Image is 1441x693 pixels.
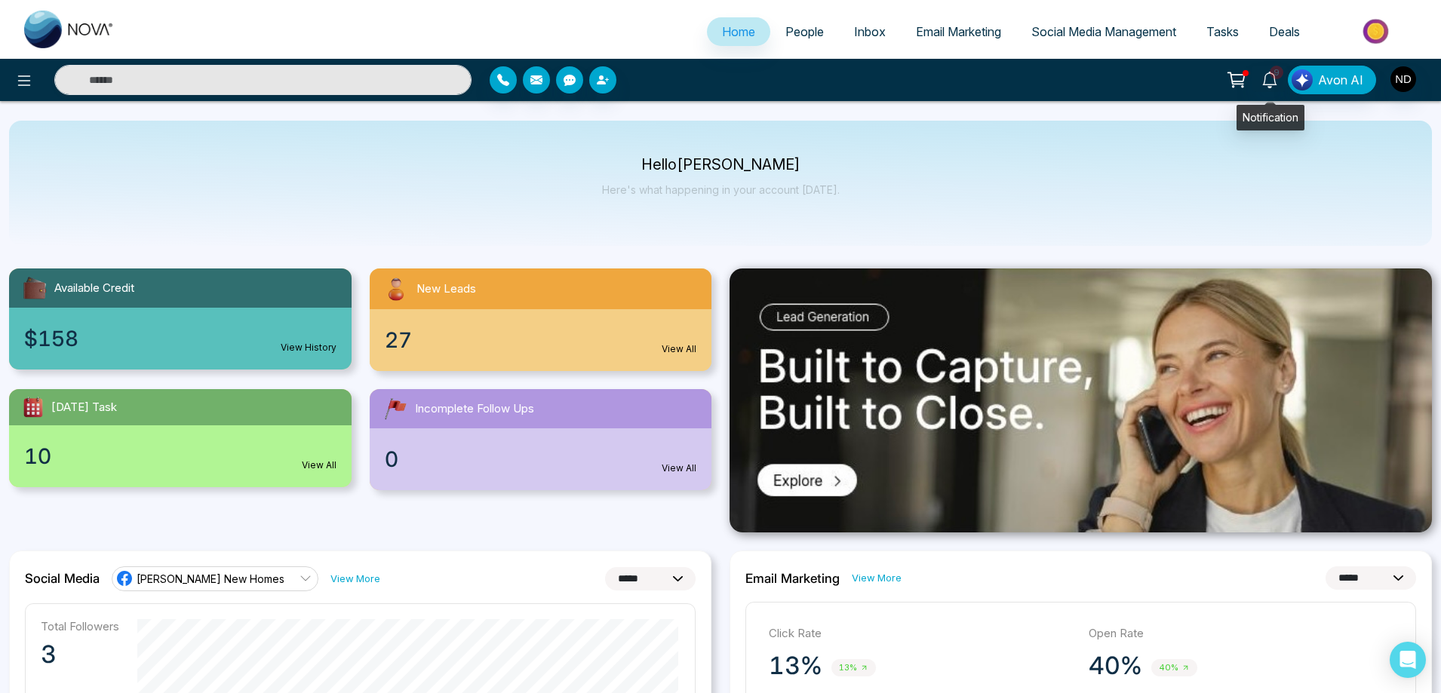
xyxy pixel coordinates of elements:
span: Avon AI [1318,71,1363,89]
span: Tasks [1206,24,1239,39]
img: Nova CRM Logo [24,11,115,48]
span: 0 [385,443,398,475]
img: availableCredit.svg [21,274,48,302]
a: Deals [1254,17,1315,46]
span: [DATE] Task [51,399,117,416]
img: Market-place.gif [1323,14,1432,48]
p: Hello [PERSON_NAME] [602,158,840,171]
a: Email Marketing [901,17,1016,46]
a: View All [302,458,336,472]
a: 9 [1252,66,1288,92]
img: todayTask.svg [21,395,45,419]
span: [PERSON_NAME] New Homes [137,572,284,586]
span: Inbox [854,24,886,39]
a: New Leads27View All [361,268,721,371]
a: View History [281,341,336,354]
span: 13% [831,659,876,676]
img: followUps.svg [382,395,409,422]
div: Open Intercom Messenger [1390,642,1426,678]
a: Tasks [1191,17,1254,46]
a: Incomplete Follow Ups0View All [361,389,721,490]
span: Incomplete Follow Ups [415,400,534,418]
p: Open Rate [1089,625,1393,642]
span: 27 [385,324,412,356]
h2: Email Marketing [745,571,840,586]
p: 3 [41,639,119,670]
div: Notification [1237,105,1304,130]
span: Available Credit [54,280,134,297]
a: Home [707,17,770,46]
span: 40% [1151,659,1197,676]
span: $158 [24,323,78,354]
span: Email Marketing [916,24,1001,39]
img: . [730,268,1432,532]
span: People [785,24,824,39]
a: Social Media Management [1016,17,1191,46]
p: Total Followers [41,619,119,633]
a: View More [330,572,380,586]
a: View More [852,571,902,585]
span: 10 [24,440,51,472]
p: 40% [1089,651,1142,681]
a: View All [662,342,696,356]
h2: Social Media [25,571,100,586]
span: Home [722,24,755,39]
a: People [770,17,839,46]
a: View All [662,461,696,475]
span: Deals [1269,24,1300,39]
button: Avon AI [1288,66,1376,94]
p: 13% [769,651,822,681]
img: Lead Flow [1292,69,1313,90]
img: newLeads.svg [382,274,410,303]
span: 9 [1270,66,1283,79]
p: Here's what happening in your account [DATE]. [602,183,840,196]
p: Click Rate [769,625,1074,642]
a: Inbox [839,17,901,46]
span: Social Media Management [1031,24,1176,39]
span: New Leads [416,281,476,298]
img: User Avatar [1390,66,1416,92]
